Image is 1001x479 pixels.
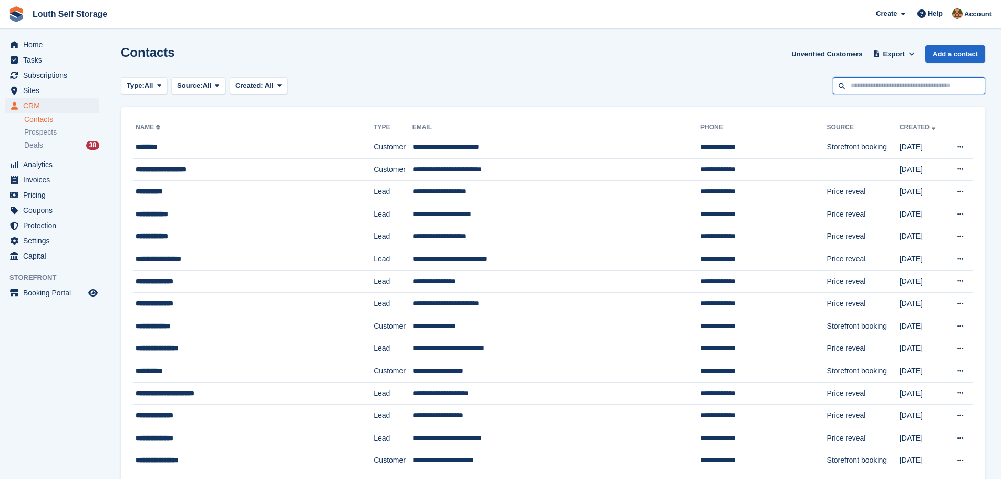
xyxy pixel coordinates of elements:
[374,158,412,181] td: Customer
[374,119,412,136] th: Type
[883,49,905,59] span: Export
[900,270,946,293] td: [DATE]
[87,287,99,299] a: Preview store
[177,80,202,91] span: Source:
[700,119,827,136] th: Phone
[374,293,412,315] td: Lead
[5,157,99,172] a: menu
[900,382,946,405] td: [DATE]
[5,286,99,300] a: menu
[171,77,225,95] button: Source: All
[5,249,99,263] a: menu
[827,382,900,405] td: Price reveal
[374,382,412,405] td: Lead
[827,427,900,450] td: Price reveal
[374,226,412,248] td: Lead
[23,286,86,300] span: Booking Portal
[203,80,212,91] span: All
[964,9,992,19] span: Account
[23,37,86,52] span: Home
[121,77,167,95] button: Type: All
[900,293,946,315] td: [DATE]
[374,270,412,293] td: Lead
[145,80,153,91] span: All
[900,248,946,271] td: [DATE]
[827,405,900,427] td: Price reveal
[900,226,946,248] td: [DATE]
[827,315,900,338] td: Storefront booking
[827,203,900,226] td: Price reveal
[952,8,963,19] img: Andy Smith
[787,45,866,63] a: Unverified Customers
[374,181,412,203] td: Lead
[23,249,86,263] span: Capital
[8,6,24,22] img: stora-icon-8386f47178a22dfd0bd8f6a31ec36ba5ce8667c1dd55bd0f319d3a0aa187defe.svg
[127,80,145,91] span: Type:
[24,127,57,137] span: Prospects
[900,158,946,181] td: [DATE]
[900,338,946,360] td: [DATE]
[876,8,897,19] span: Create
[900,315,946,338] td: [DATE]
[374,203,412,226] td: Lead
[5,98,99,113] a: menu
[23,218,86,233] span: Protection
[374,136,412,159] td: Customer
[5,172,99,187] a: menu
[121,45,175,59] h1: Contacts
[24,115,99,125] a: Contacts
[23,83,86,98] span: Sites
[86,141,99,150] div: 38
[900,405,946,427] td: [DATE]
[374,315,412,338] td: Customer
[900,203,946,226] td: [DATE]
[374,427,412,450] td: Lead
[900,427,946,450] td: [DATE]
[928,8,943,19] span: Help
[827,248,900,271] td: Price reveal
[265,81,274,89] span: All
[827,136,900,159] td: Storefront booking
[374,405,412,427] td: Lead
[900,360,946,383] td: [DATE]
[23,233,86,248] span: Settings
[871,45,917,63] button: Export
[5,68,99,83] a: menu
[136,124,162,131] a: Name
[900,181,946,203] td: [DATE]
[5,218,99,233] a: menu
[5,188,99,202] a: menu
[230,77,287,95] button: Created: All
[827,293,900,315] td: Price reveal
[374,360,412,383] td: Customer
[827,226,900,248] td: Price reveal
[235,81,263,89] span: Created:
[24,127,99,138] a: Prospects
[24,140,99,151] a: Deals 38
[23,172,86,187] span: Invoices
[374,338,412,360] td: Lead
[5,53,99,67] a: menu
[374,248,412,271] td: Lead
[23,68,86,83] span: Subscriptions
[23,157,86,172] span: Analytics
[9,272,105,283] span: Storefront
[900,124,938,131] a: Created
[23,188,86,202] span: Pricing
[827,270,900,293] td: Price reveal
[5,203,99,218] a: menu
[827,338,900,360] td: Price reveal
[5,37,99,52] a: menu
[827,360,900,383] td: Storefront booking
[374,450,412,472] td: Customer
[827,119,900,136] th: Source
[23,203,86,218] span: Coupons
[925,45,985,63] a: Add a contact
[23,98,86,113] span: CRM
[412,119,700,136] th: Email
[28,5,111,23] a: Louth Self Storage
[5,83,99,98] a: menu
[24,140,43,150] span: Deals
[900,450,946,472] td: [DATE]
[23,53,86,67] span: Tasks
